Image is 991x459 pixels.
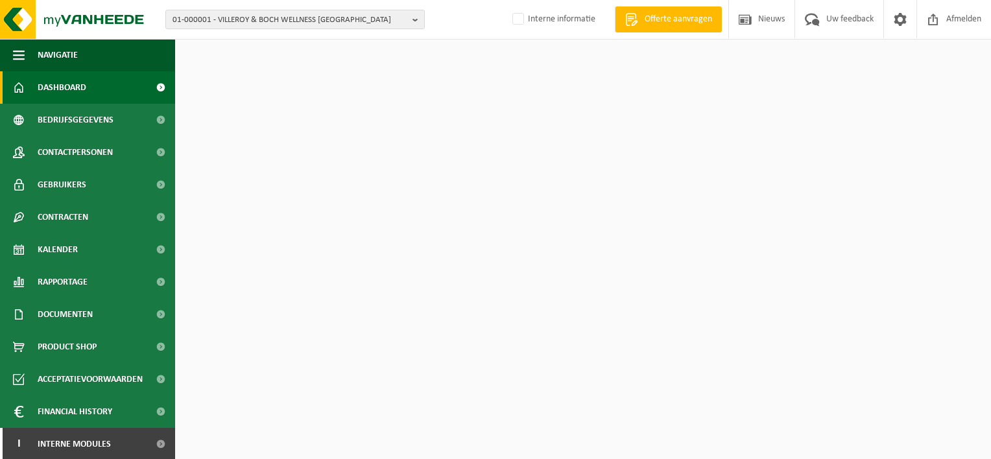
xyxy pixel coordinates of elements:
[615,6,722,32] a: Offerte aanvragen
[38,169,86,201] span: Gebruikers
[38,298,93,331] span: Documenten
[38,71,86,104] span: Dashboard
[38,363,143,395] span: Acceptatievoorwaarden
[510,10,595,29] label: Interne informatie
[641,13,715,26] span: Offerte aanvragen
[38,331,97,363] span: Product Shop
[38,136,113,169] span: Contactpersonen
[38,266,88,298] span: Rapportage
[173,10,407,30] span: 01-000001 - VILLEROY & BOCH WELLNESS [GEOGRAPHIC_DATA]
[38,233,78,266] span: Kalender
[38,395,112,428] span: Financial History
[38,201,88,233] span: Contracten
[38,39,78,71] span: Navigatie
[38,104,113,136] span: Bedrijfsgegevens
[165,10,425,29] button: 01-000001 - VILLEROY & BOCH WELLNESS [GEOGRAPHIC_DATA]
